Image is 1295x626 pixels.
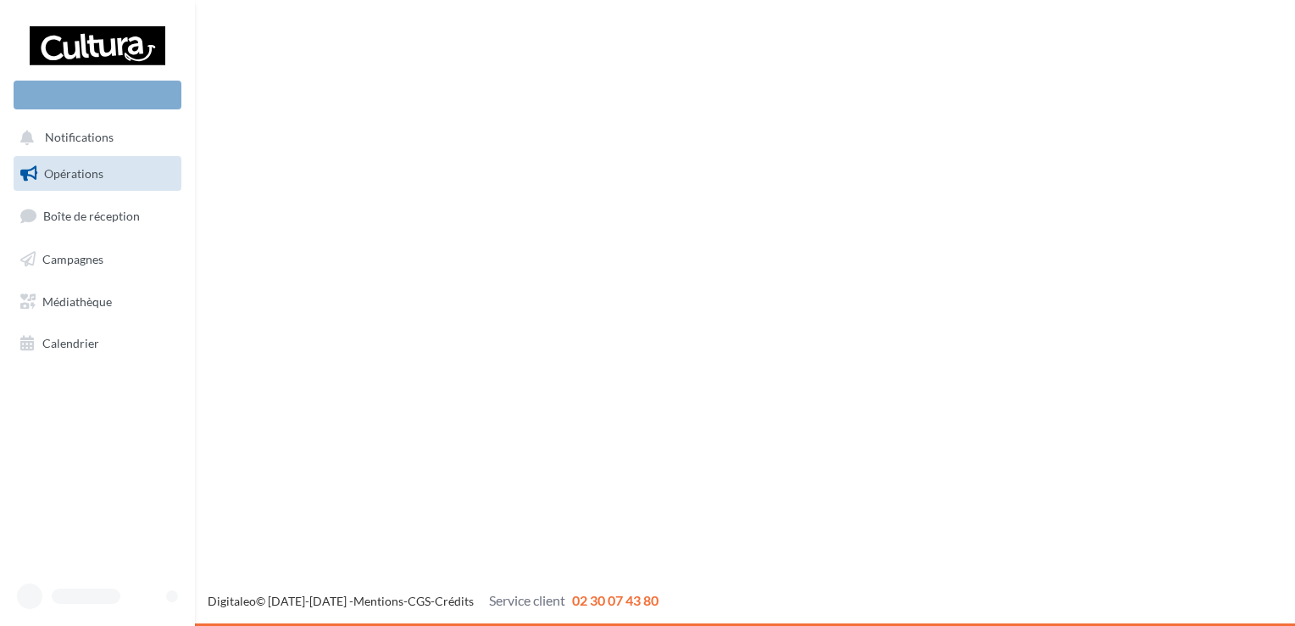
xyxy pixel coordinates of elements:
[45,131,114,145] span: Notifications
[435,594,474,608] a: Crédits
[44,166,103,181] span: Opérations
[208,594,256,608] a: Digitaleo
[353,594,403,608] a: Mentions
[489,592,565,608] span: Service client
[10,242,185,277] a: Campagnes
[14,81,181,109] div: Nouvelle campagne
[42,336,99,350] span: Calendrier
[208,594,659,608] span: © [DATE]-[DATE] - - -
[42,252,103,266] span: Campagnes
[572,592,659,608] span: 02 30 07 43 80
[43,209,140,223] span: Boîte de réception
[10,198,185,234] a: Boîte de réception
[408,594,431,608] a: CGS
[10,284,185,320] a: Médiathèque
[10,326,185,361] a: Calendrier
[10,156,185,192] a: Opérations
[42,293,112,308] span: Médiathèque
